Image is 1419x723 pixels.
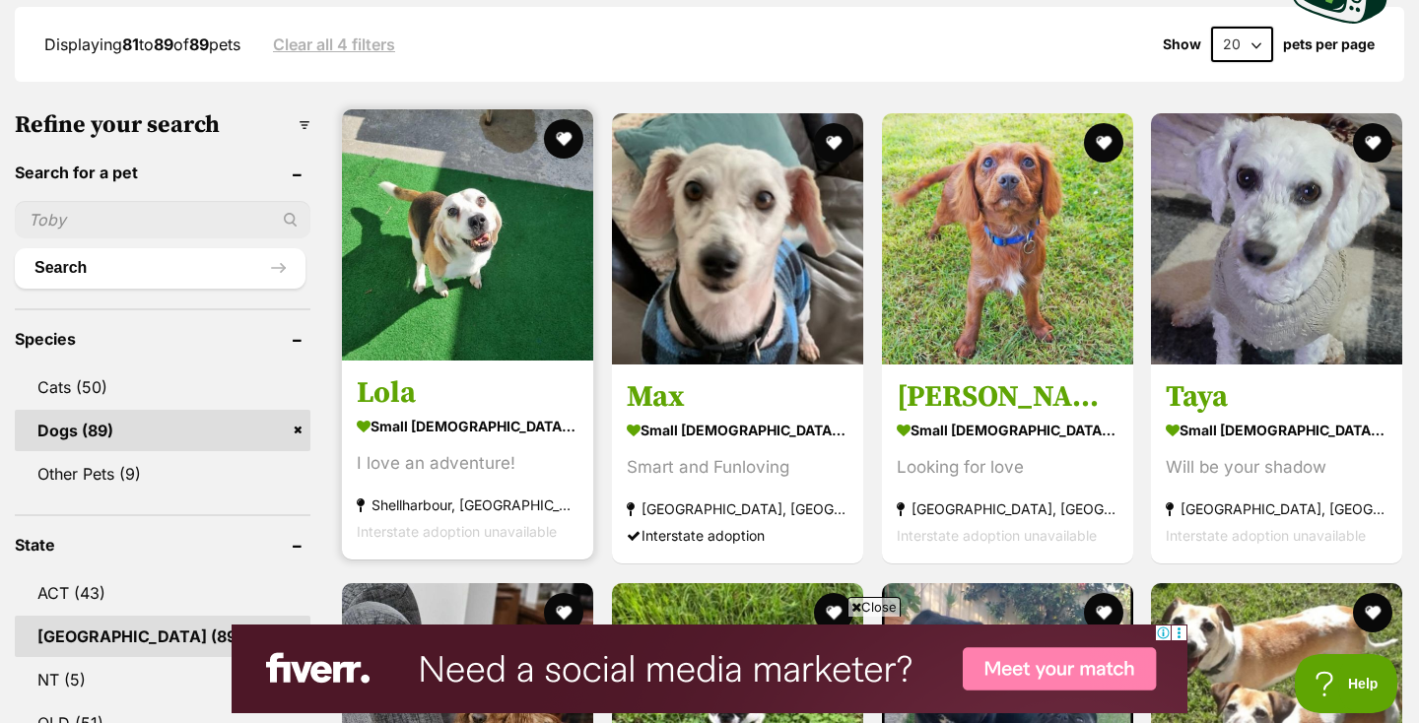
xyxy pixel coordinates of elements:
[189,34,209,54] strong: 89
[357,375,578,413] h3: Lola
[882,364,1133,564] a: [PERSON_NAME] small [DEMOGRAPHIC_DATA] Dog Looking for love [GEOGRAPHIC_DATA], [GEOGRAPHIC_DATA] ...
[612,113,863,364] img: Max - Maltese Dog
[1295,654,1399,713] iframe: Help Scout Beacon - Open
[627,455,848,482] div: Smart and Funloving
[15,536,310,554] header: State
[357,451,578,478] div: I love an adventure!
[544,593,583,632] button: favourite
[15,164,310,181] header: Search for a pet
[15,111,310,139] h3: Refine your search
[1166,496,1387,523] strong: [GEOGRAPHIC_DATA], [GEOGRAPHIC_DATA]
[897,496,1118,523] strong: [GEOGRAPHIC_DATA], [GEOGRAPHIC_DATA]
[897,379,1118,417] h3: [PERSON_NAME]
[814,123,853,163] button: favourite
[897,455,1118,482] div: Looking for love
[15,453,310,494] a: Other Pets (9)
[15,410,310,451] a: Dogs (89)
[882,113,1133,364] img: Hugo - Cavalier King Charles Spaniel Dog
[342,361,593,560] a: Lola small [DEMOGRAPHIC_DATA] Dog I love an adventure! Shellharbour, [GEOGRAPHIC_DATA] Interstate...
[612,364,863,564] a: Max small [DEMOGRAPHIC_DATA] Dog Smart and Funloving [GEOGRAPHIC_DATA], [GEOGRAPHIC_DATA] Interst...
[544,119,583,159] button: favourite
[154,34,173,54] strong: 89
[627,379,848,417] h3: Max
[1083,593,1122,632] button: favourite
[1083,123,1122,163] button: favourite
[847,597,901,617] span: Close
[15,248,305,288] button: Search
[15,659,310,700] a: NT (5)
[1151,113,1402,364] img: Taya - Bichon Frise Dog
[814,593,853,632] button: favourite
[44,34,240,54] span: Displaying to of pets
[1151,364,1402,564] a: Taya small [DEMOGRAPHIC_DATA] Dog Will be your shadow [GEOGRAPHIC_DATA], [GEOGRAPHIC_DATA] Inters...
[1283,36,1375,52] label: pets per page
[1353,123,1392,163] button: favourite
[1166,417,1387,445] strong: small [DEMOGRAPHIC_DATA] Dog
[342,109,593,361] img: Lola - Beagle Dog
[897,417,1118,445] strong: small [DEMOGRAPHIC_DATA] Dog
[1163,36,1201,52] span: Show
[122,34,139,54] strong: 81
[15,201,310,238] input: Toby
[357,493,578,519] strong: Shellharbour, [GEOGRAPHIC_DATA]
[1353,593,1392,632] button: favourite
[232,624,1187,713] iframe: Advertisement
[357,524,557,541] span: Interstate adoption unavailable
[15,330,310,348] header: Species
[357,413,578,441] strong: small [DEMOGRAPHIC_DATA] Dog
[15,616,310,657] a: [GEOGRAPHIC_DATA] (89)
[627,496,848,523] strong: [GEOGRAPHIC_DATA], [GEOGRAPHIC_DATA]
[1166,379,1387,417] h3: Taya
[627,523,848,550] div: Interstate adoption
[273,35,395,53] a: Clear all 4 filters
[15,572,310,614] a: ACT (43)
[897,528,1097,545] span: Interstate adoption unavailable
[627,417,848,445] strong: small [DEMOGRAPHIC_DATA] Dog
[1166,455,1387,482] div: Will be your shadow
[1166,528,1366,545] span: Interstate adoption unavailable
[15,366,310,408] a: Cats (50)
